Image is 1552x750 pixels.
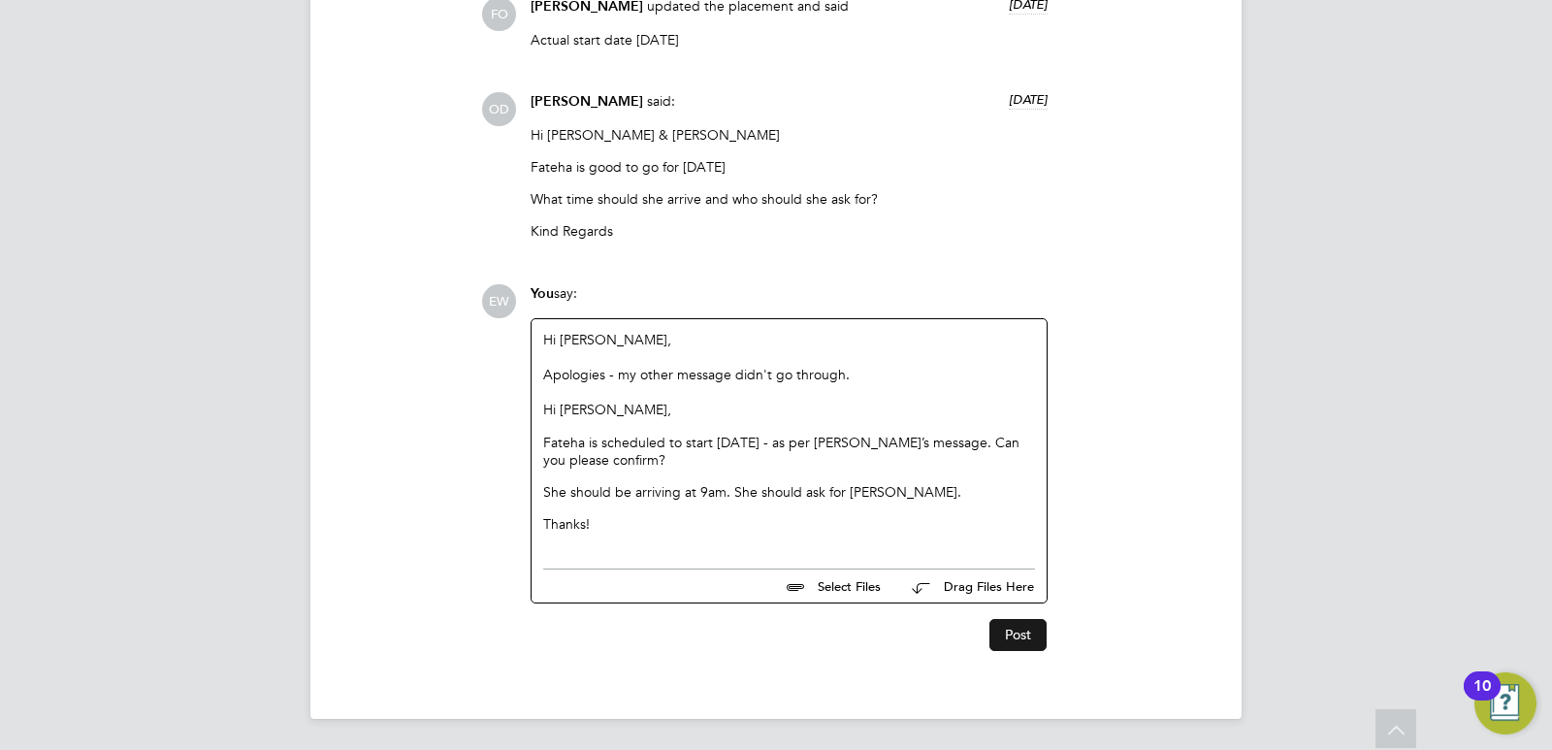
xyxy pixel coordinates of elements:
span: EW [482,284,516,318]
div: 10 [1473,686,1491,711]
div: Hi [PERSON_NAME], [543,331,1035,534]
p: She should be arriving at 9am. She should ask for [PERSON_NAME]. [543,483,1035,501]
span: [DATE] [1009,91,1048,108]
span: said: [647,92,675,110]
p: Hi [PERSON_NAME], [543,401,1035,418]
div: say: [531,284,1048,318]
span: OD [482,92,516,126]
div: Apologies - my other message didn't go through. [543,366,1035,383]
p: Actual start date [DATE] [531,31,1048,49]
p: Thanks! [543,515,1035,533]
button: Post [989,619,1047,650]
p: Fateha is scheduled to start [DATE] - as per [PERSON_NAME]’s message. Can you please confirm? [543,434,1035,469]
p: Hi [PERSON_NAME] & [PERSON_NAME] [531,126,1048,144]
button: Open Resource Center, 10 new notifications [1474,672,1536,734]
p: Fateha is good to go for [DATE] [531,158,1048,176]
span: You [531,285,554,302]
span: [PERSON_NAME] [531,93,643,110]
p: Kind Regards [531,222,1048,240]
button: Drag Files Here [896,567,1035,607]
p: What time should she arrive and who should she ask for? [531,190,1048,208]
